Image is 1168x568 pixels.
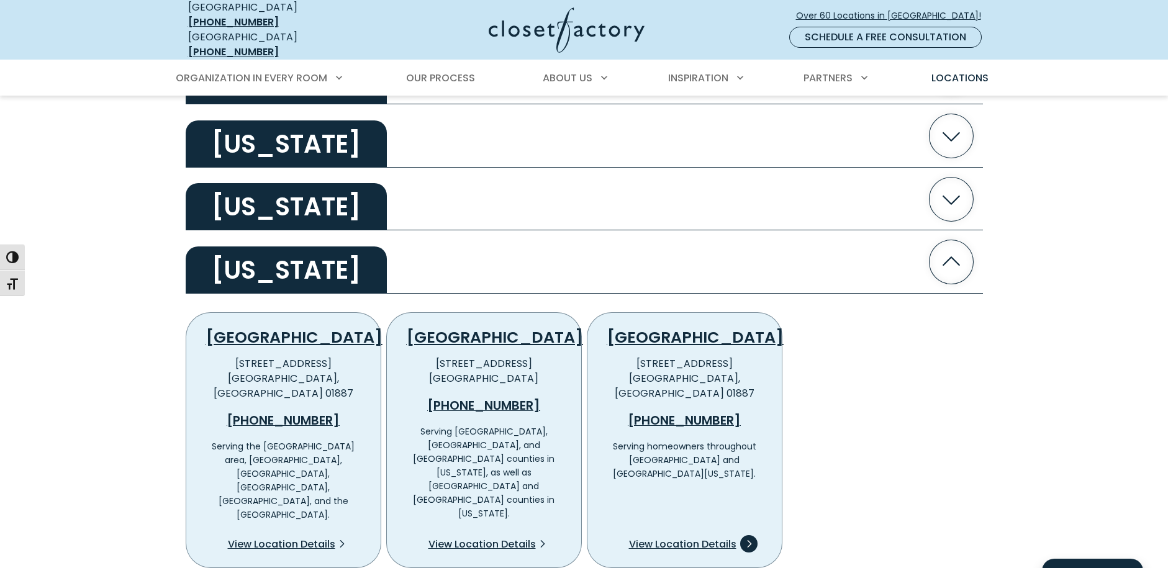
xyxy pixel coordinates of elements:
[607,356,762,401] p: [STREET_ADDRESS] [GEOGRAPHIC_DATA], [GEOGRAPHIC_DATA] 01887
[489,7,645,53] img: Closet Factory Logo
[186,168,983,231] button: [US_STATE]
[186,104,983,168] button: [US_STATE]
[628,531,757,557] a: View Location Details
[206,440,361,521] p: Serving the [GEOGRAPHIC_DATA] area, [GEOGRAPHIC_DATA], [GEOGRAPHIC_DATA], [GEOGRAPHIC_DATA], [GEO...
[188,45,279,59] a: [PHONE_NUMBER]
[607,411,762,430] a: [PHONE_NUMBER]
[407,356,561,386] p: [STREET_ADDRESS] [GEOGRAPHIC_DATA]
[629,537,736,552] span: View Location Details
[796,9,991,22] span: Over 60 Locations in [GEOGRAPHIC_DATA]!
[186,230,983,294] button: [US_STATE]
[206,326,383,348] a: [GEOGRAPHIC_DATA]
[167,61,1002,96] nav: Primary Menu
[804,71,853,85] span: Partners
[428,537,536,552] span: View Location Details
[186,246,387,294] h2: [US_STATE]
[188,30,368,60] div: [GEOGRAPHIC_DATA]
[186,183,387,230] h2: [US_STATE]
[228,537,335,552] span: View Location Details
[227,531,356,557] a: View Location Details
[607,440,762,480] p: Serving homeowners throughout [GEOGRAPHIC_DATA] and [GEOGRAPHIC_DATA][US_STATE].
[407,396,561,415] a: [PHONE_NUMBER]
[407,425,561,520] p: Serving [GEOGRAPHIC_DATA], [GEOGRAPHIC_DATA], and [GEOGRAPHIC_DATA] counties in [US_STATE], as we...
[607,326,784,348] a: [GEOGRAPHIC_DATA]
[406,71,475,85] span: Our Process
[186,120,387,168] h2: [US_STATE]
[795,5,992,27] a: Over 60 Locations in [GEOGRAPHIC_DATA]!
[188,15,279,29] a: [PHONE_NUMBER]
[206,356,361,401] p: [STREET_ADDRESS] [GEOGRAPHIC_DATA], [GEOGRAPHIC_DATA] 01887
[789,27,982,48] a: Schedule a Free Consultation
[206,411,361,430] a: [PHONE_NUMBER]
[543,71,592,85] span: About Us
[176,71,327,85] span: Organization in Every Room
[428,531,556,557] a: View Location Details
[931,71,989,85] span: Locations
[668,71,728,85] span: Inspiration
[407,326,583,348] a: [GEOGRAPHIC_DATA]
